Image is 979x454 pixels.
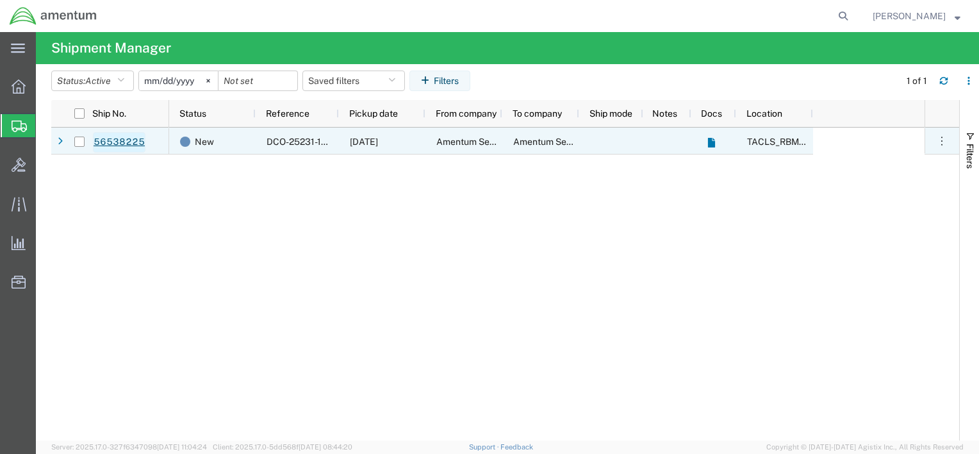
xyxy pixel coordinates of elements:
span: Status [179,108,206,119]
span: Server: 2025.17.0-327f6347098 [51,443,207,451]
span: Reference [266,108,309,119]
input: Not set [218,71,297,90]
span: Location [746,108,782,119]
span: To company [513,108,562,119]
span: Active [85,76,111,86]
span: Amentum Services, Inc. [436,137,532,147]
span: Ship mode [589,108,632,119]
button: Filters [409,71,470,91]
a: 56538225 [93,132,145,153]
span: Ship No. [92,108,126,119]
h4: Shipment Manager [51,32,171,64]
div: 1 of 1 [907,74,929,88]
span: Copyright © [DATE]-[DATE] Agistix Inc., All Rights Reserved [766,442,964,453]
span: [DATE] 11:04:24 [157,443,207,451]
button: [PERSON_NAME] [872,8,961,24]
input: Not set [139,71,218,90]
span: Docs [701,108,722,119]
span: 08/19/2025 [350,137,378,147]
a: Support [469,443,501,451]
a: Feedback [500,443,533,451]
button: Saved filters [302,71,405,91]
span: New [195,128,214,155]
span: [DATE] 08:44:20 [299,443,352,451]
span: From company [436,108,497,119]
span: Amentum Services, Inc. [513,137,609,147]
span: Client: 2025.17.0-5dd568f [213,443,352,451]
span: Notes [652,108,677,119]
button: Status:Active [51,71,134,91]
span: Michael Knight [873,9,946,23]
span: DCO-25231-167051 [267,137,347,147]
img: logo [9,6,97,26]
span: Filters [965,144,975,169]
span: Pickup date [349,108,398,119]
